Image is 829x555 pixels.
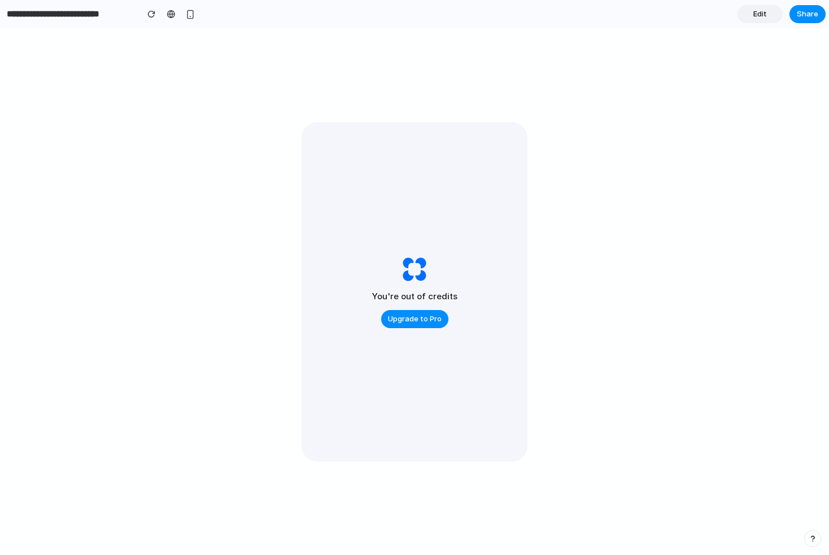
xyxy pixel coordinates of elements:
[789,5,826,23] button: Share
[388,313,442,325] span: Upgrade to Pro
[737,5,783,23] a: Edit
[753,8,767,20] span: Edit
[372,290,457,303] h2: You're out of credits
[381,310,448,328] button: Upgrade to Pro
[797,8,818,20] span: Share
